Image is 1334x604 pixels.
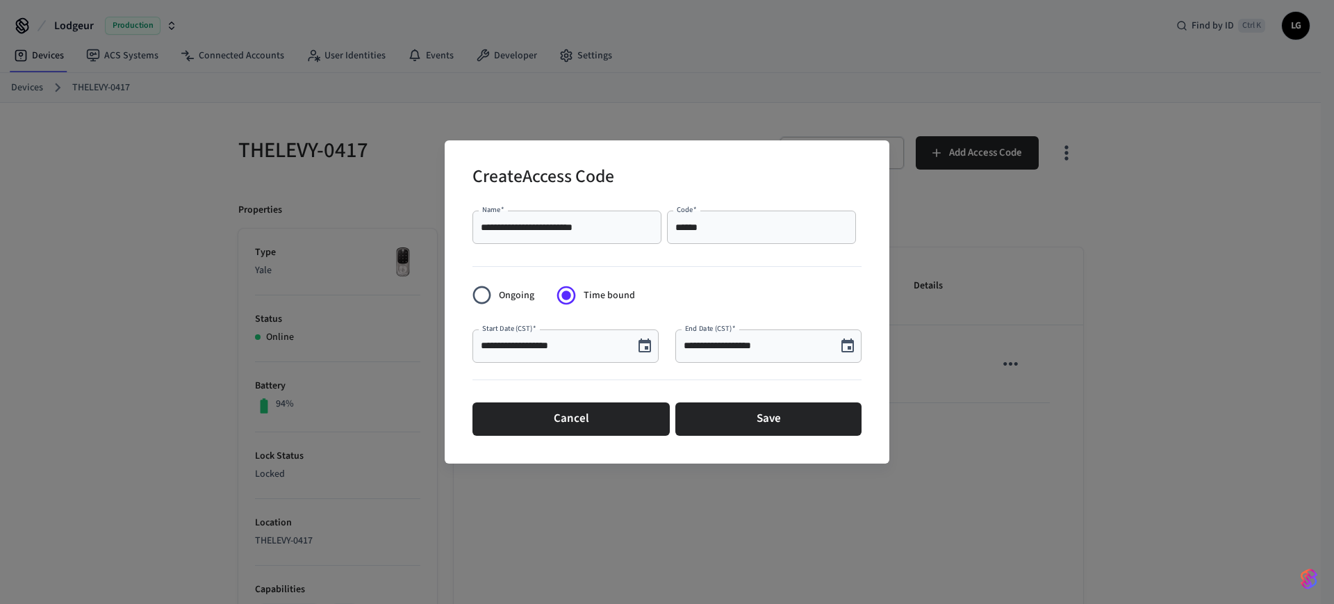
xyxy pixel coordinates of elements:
[675,402,862,436] button: Save
[1301,568,1317,590] img: SeamLogoGradient.69752ec5.svg
[472,402,670,436] button: Cancel
[482,323,536,334] label: Start Date (CST)
[482,204,504,215] label: Name
[631,332,659,360] button: Choose date, selected date is Sep 20, 2025
[472,157,614,199] h2: Create Access Code
[685,323,735,334] label: End Date (CST)
[834,332,862,360] button: Choose date, selected date is Sep 20, 2025
[499,288,534,303] span: Ongoing
[584,288,635,303] span: Time bound
[677,204,697,215] label: Code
